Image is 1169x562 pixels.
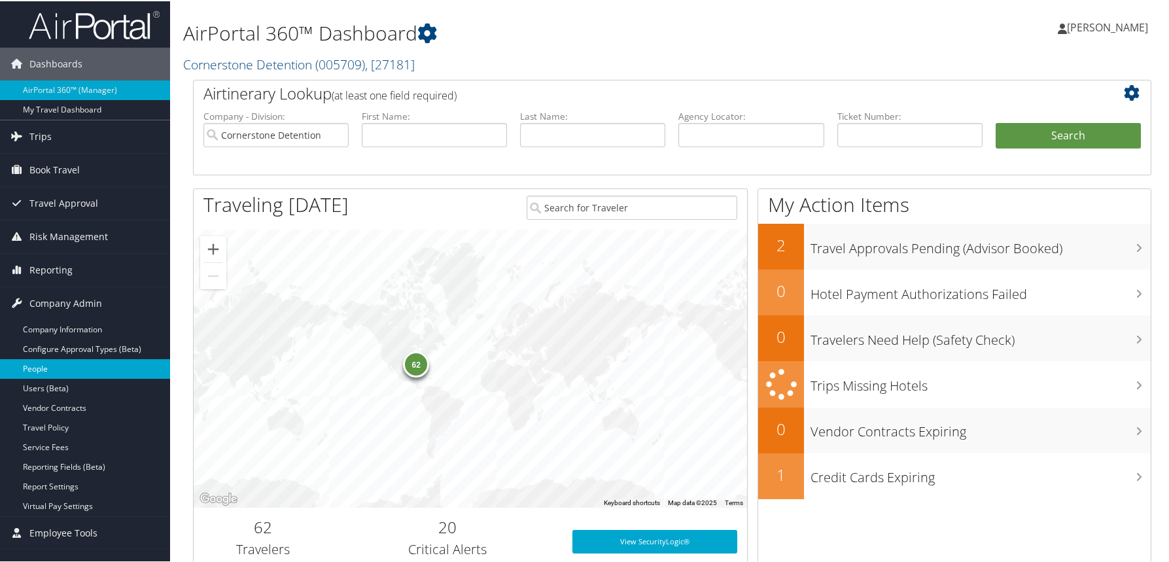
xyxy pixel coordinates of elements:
h3: Critical Alerts [342,539,553,557]
span: Reporting [29,253,73,285]
label: Agency Locator: [678,109,824,122]
button: Keyboard shortcuts [604,497,660,506]
a: 0Vendor Contracts Expiring [758,406,1151,452]
span: Travel Approval [29,186,98,219]
h3: Vendor Contracts Expiring [811,415,1151,440]
img: Google [197,489,240,506]
label: Ticket Number: [837,109,983,122]
h3: Credit Cards Expiring [811,461,1151,485]
h3: Travel Approvals Pending (Advisor Booked) [811,232,1151,256]
button: Zoom in [200,235,226,261]
span: Company Admin [29,286,102,319]
input: Search for Traveler [527,194,738,219]
span: Risk Management [29,219,108,252]
span: Map data ©2025 [668,498,717,505]
a: Trips Missing Hotels [758,360,1151,406]
h3: Hotel Payment Authorizations Failed [811,277,1151,302]
div: 62 [403,350,429,376]
img: airportal-logo.png [29,9,160,39]
a: 0Travelers Need Help (Safety Check) [758,314,1151,360]
a: [PERSON_NAME] [1058,7,1161,46]
h2: 0 [758,279,804,301]
label: Last Name: [520,109,665,122]
button: Search [996,122,1141,148]
h1: AirPortal 360™ Dashboard [183,18,835,46]
span: Book Travel [29,152,80,185]
span: (at least one field required) [332,87,457,101]
h2: 0 [758,325,804,347]
a: 1Credit Cards Expiring [758,452,1151,498]
a: 2Travel Approvals Pending (Advisor Booked) [758,222,1151,268]
span: ( 005709 ) [315,54,365,72]
h2: Airtinerary Lookup [203,81,1061,103]
h2: 2 [758,233,804,255]
h2: 20 [342,515,553,537]
span: [PERSON_NAME] [1067,19,1148,33]
a: Terms (opens in new tab) [725,498,743,505]
label: Company - Division: [203,109,349,122]
label: First Name: [362,109,507,122]
h1: Traveling [DATE] [203,190,349,217]
span: Employee Tools [29,516,97,548]
h2: 62 [203,515,323,537]
h2: 0 [758,417,804,439]
span: , [ 27181 ] [365,54,415,72]
h2: 1 [758,463,804,485]
h3: Travelers Need Help (Safety Check) [811,323,1151,348]
a: Open this area in Google Maps (opens a new window) [197,489,240,506]
span: Trips [29,119,52,152]
a: View SecurityLogic® [572,529,737,552]
a: 0Hotel Payment Authorizations Failed [758,268,1151,314]
h1: My Action Items [758,190,1151,217]
a: Cornerstone Detention [183,54,415,72]
span: Dashboards [29,46,82,79]
h3: Trips Missing Hotels [811,369,1151,394]
h3: Travelers [203,539,323,557]
button: Zoom out [200,262,226,288]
